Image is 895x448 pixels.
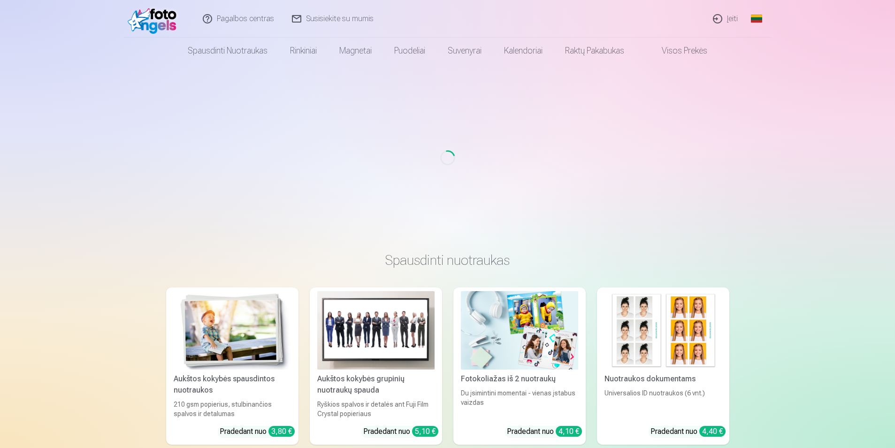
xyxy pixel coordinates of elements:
img: Aukštos kokybės spausdintos nuotraukos [174,291,291,370]
a: Nuotraukos dokumentamsNuotraukos dokumentamsUniversalios ID nuotraukos (6 vnt.)Pradedant nuo 4,40 € [597,287,729,445]
div: 210 gsm popierius, stulbinančios spalvos ir detalumas [170,400,295,418]
div: Aukštos kokybės spausdintos nuotraukos [170,373,295,396]
div: Nuotraukos dokumentams [601,373,726,385]
a: Kalendoriai [493,38,554,64]
div: Pradedant nuo [507,426,582,437]
div: 4,10 € [556,426,582,437]
a: Aukštos kokybės spausdintos nuotraukos Aukštos kokybės spausdintos nuotraukos210 gsm popierius, s... [166,287,298,445]
a: Fotokoliažas iš 2 nuotraukųFotokoliažas iš 2 nuotraukųDu įsimintini momentai - vienas įstabus vai... [453,287,586,445]
div: Aukštos kokybės grupinių nuotraukų spauda [314,373,438,396]
div: 3,80 € [268,426,295,437]
a: Magnetai [328,38,383,64]
img: Nuotraukos dokumentams [604,291,722,370]
a: Rinkiniai [279,38,328,64]
div: 4,40 € [699,426,726,437]
div: Du įsimintini momentai - vienas įstabus vaizdas [457,388,582,418]
a: Raktų pakabukas [554,38,635,64]
img: Aukštos kokybės grupinių nuotraukų spauda [317,291,435,370]
h3: Spausdinti nuotraukas [174,252,722,269]
img: Fotokoliažas iš 2 nuotraukų [461,291,578,370]
div: Pradedant nuo [650,426,726,437]
div: Fotokoliažas iš 2 nuotraukų [457,373,582,385]
a: Puodeliai [383,38,436,64]
div: Universalios ID nuotraukos (6 vnt.) [601,388,726,418]
a: Suvenyrai [436,38,493,64]
a: Spausdinti nuotraukas [176,38,279,64]
div: 5,10 € [412,426,438,437]
div: Pradedant nuo [220,426,295,437]
a: Aukštos kokybės grupinių nuotraukų spaudaAukštos kokybės grupinių nuotraukų spaudaRyškios spalvos... [310,287,442,445]
img: /fa2 [128,4,182,34]
a: Visos prekės [635,38,719,64]
div: Ryškios spalvos ir detalės ant Fuji Film Crystal popieriaus [314,400,438,418]
div: Pradedant nuo [363,426,438,437]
